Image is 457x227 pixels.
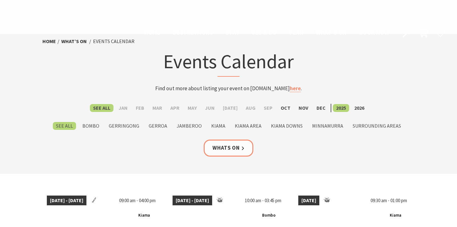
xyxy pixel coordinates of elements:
[243,104,259,112] label: Aug
[220,104,241,112] label: [DATE]
[79,122,102,130] label: Bombo
[204,140,253,156] a: Whats On
[144,29,160,36] span: Home
[173,196,212,206] span: [DATE] - [DATE]
[226,29,240,36] span: Stay
[115,104,131,112] label: Jan
[359,29,389,36] span: Book now
[208,122,228,130] label: Kiama
[350,122,404,130] label: Surrounding Areas
[105,84,352,93] p: Find out more about listing your event on [DOMAIN_NAME] .
[146,122,170,130] label: Gerroa
[53,122,76,130] label: See All
[367,196,410,206] span: 09:30 am - 01:00 pm
[47,196,86,206] span: [DATE] - [DATE]
[149,104,165,112] label: Mar
[232,122,265,130] label: Kiama Area
[268,122,306,130] label: Kiama Downs
[290,85,301,92] a: here
[90,104,113,112] label: See All
[167,104,183,112] label: Apr
[295,104,311,112] label: Nov
[242,196,284,206] span: 10:00 am - 03:45 pm
[138,28,395,38] nav: Main Menu
[289,29,304,36] span: Plan
[313,104,329,112] label: Dec
[173,122,205,130] label: Jamberoo
[133,104,147,112] label: Feb
[316,29,347,36] span: What’s On
[252,29,277,36] span: See & Do
[261,104,276,112] label: Sep
[309,122,346,130] label: Minnamurra
[333,104,349,112] label: 2025
[260,212,278,219] span: Bombo
[298,196,319,206] span: [DATE]
[278,104,294,112] label: Oct
[387,212,404,219] span: Kiama
[106,122,142,130] label: Gerringong
[351,104,367,112] label: 2026
[184,104,200,112] label: May
[173,29,213,36] span: Destinations
[136,212,152,219] span: Kiama
[116,196,159,206] span: 09:00 am - 04:00 pm
[202,104,218,112] label: Jun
